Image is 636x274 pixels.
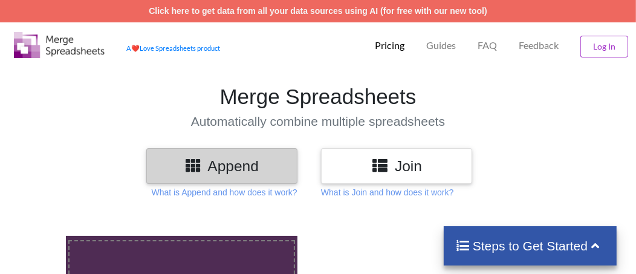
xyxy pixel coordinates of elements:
img: Logo.png [14,32,105,58]
p: Pricing [375,39,404,52]
span: heart [131,44,140,52]
a: AheartLove Spreadsheets product [126,44,220,52]
h3: Append [155,157,288,175]
h4: Steps to Get Started [456,238,605,253]
p: Guides [426,39,456,52]
a: Click here to get data from all your data sources using AI (for free with our new tool) [149,6,487,16]
h3: Join [330,157,463,175]
span: Feedback [519,41,559,50]
button: Log In [580,36,628,57]
p: What is Append and how does it work? [151,186,297,198]
p: FAQ [478,39,497,52]
p: What is Join and how does it work? [321,186,453,198]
